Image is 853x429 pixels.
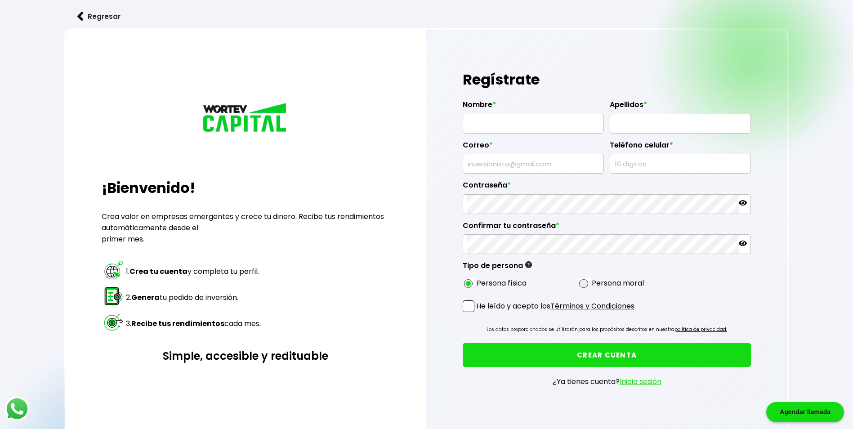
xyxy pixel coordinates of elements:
img: logo_wortev_capital [201,102,290,135]
strong: Crea tu cuenta [130,266,188,277]
a: Términos y Condiciones [550,301,634,311]
a: política de privacidad. [674,326,727,333]
button: CREAR CUENTA [463,343,751,367]
input: inversionista@gmail.com [467,154,600,173]
a: Inicia sesión [620,376,661,387]
img: paso 1 [103,259,124,281]
img: flecha izquierda [77,12,84,21]
p: Los datos proporcionados se utilizarán para los propósitos descritos en nuestra [487,325,727,334]
label: Apellidos [610,100,751,114]
td: 3. cada mes. [125,311,261,336]
button: Regresar [64,4,134,28]
label: Nombre [463,100,604,114]
div: Agendar llamada [766,402,844,422]
h2: ¡Bienvenido! [102,177,390,199]
strong: Recibe tus rendimientos [131,318,224,329]
img: gfR76cHglkPwleuBLjWdxeZVvX9Wp6JBDmjRYY8JYDQn16A2ICN00zLTgIroGa6qie5tIuWH7V3AapTKqzv+oMZsGfMUqL5JM... [525,261,532,268]
img: logos_whatsapp-icon.242b2217.svg [4,396,30,421]
strong: Genera [131,292,160,303]
input: 10 dígitos [614,154,747,173]
label: Persona moral [592,277,644,289]
label: Persona física [477,277,527,289]
p: Crea valor en empresas emergentes y crece tu dinero. Recibe tus rendimientos automáticamente desd... [102,211,390,245]
td: 2. tu pedido de inversión. [125,285,261,310]
label: Correo [463,141,604,154]
label: Contraseña [463,181,751,194]
p: He leído y acepto los [476,300,634,312]
h1: Regístrate [463,66,751,93]
a: flecha izquierdaRegresar [64,4,789,28]
label: Tipo de persona [463,261,532,275]
img: paso 2 [103,286,124,307]
img: paso 3 [103,312,124,333]
p: ¿Ya tienes cuenta? [553,376,661,387]
label: Confirmar tu contraseña [463,221,751,235]
h3: Simple, accesible y redituable [102,348,390,364]
td: 1. y completa tu perfil. [125,259,261,284]
label: Teléfono celular [610,141,751,154]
